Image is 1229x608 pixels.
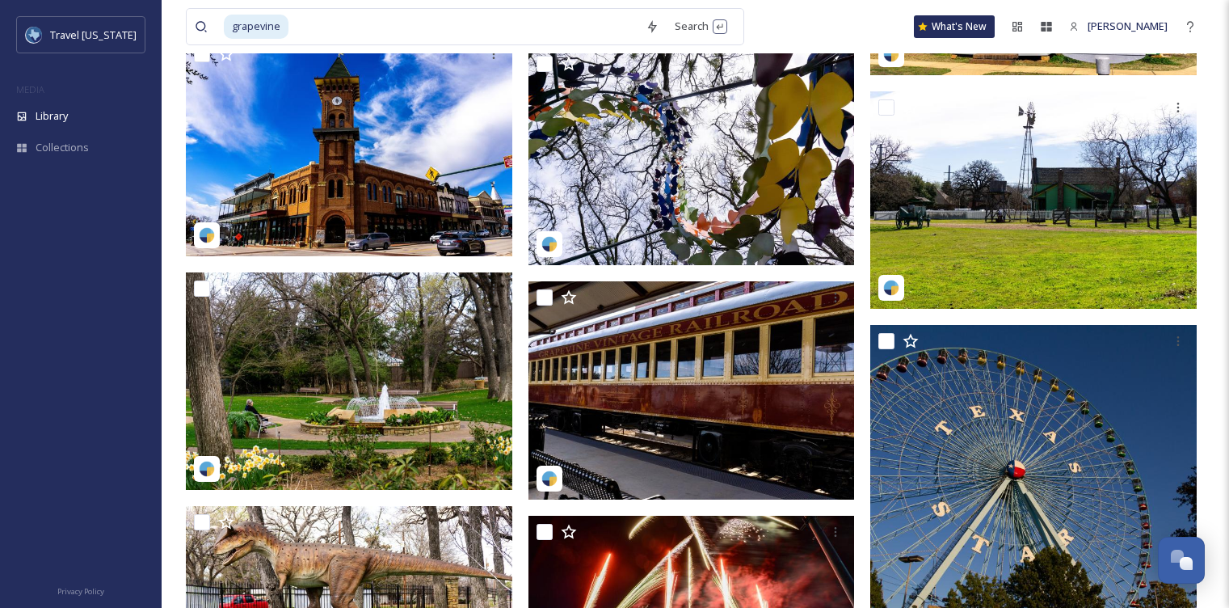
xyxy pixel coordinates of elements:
[224,15,288,38] span: grapevine
[1061,11,1176,42] a: [PERSON_NAME]
[667,11,735,42] div: Search
[26,27,42,43] img: images%20%281%29.jpeg
[16,83,44,95] span: MEDIA
[57,581,104,600] a: Privacy Policy
[186,38,512,256] img: an.american.voyage_07292025_39cd9eb3-548b-ae29-27d5-93ccca59b919.jpg
[528,281,855,500] img: an.american.voyage_07292025_39cd9eb3-548b-ae29-27d5-93ccca59b919.jpg
[199,461,215,477] img: snapsea-logo.png
[36,108,68,124] span: Library
[1088,19,1168,33] span: [PERSON_NAME]
[870,91,1197,310] img: an.american.voyage_07292025_39cd9eb3-548b-ae29-27d5-93ccca59b919.jpg
[1158,537,1205,584] button: Open Chat
[883,280,899,296] img: snapsea-logo.png
[57,586,104,597] span: Privacy Policy
[50,27,137,42] span: Travel [US_STATE]
[541,471,558,487] img: snapsea-logo.png
[36,140,89,155] span: Collections
[883,46,899,62] img: snapsea-logo.png
[914,15,995,38] a: What's New
[541,236,558,252] img: snapsea-logo.png
[186,272,512,490] img: an.american.voyage_07292025_39cd9eb3-548b-ae29-27d5-93ccca59b919.jpg
[528,48,855,266] img: an.american.voyage_07292025_39cd9eb3-548b-ae29-27d5-93ccca59b919.jpg
[199,227,215,243] img: snapsea-logo.png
